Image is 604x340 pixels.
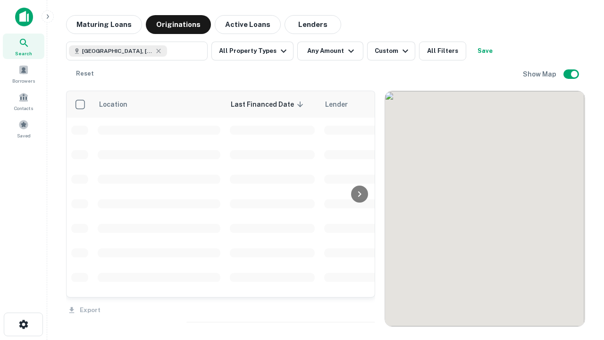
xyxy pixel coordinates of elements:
button: Reset [70,64,100,83]
span: Borrowers [12,77,35,85]
th: Lender [319,91,470,118]
th: Last Financed Date [225,91,319,118]
button: Originations [146,15,211,34]
span: Saved [17,132,31,139]
span: Lender [325,99,348,110]
div: Custom [375,45,411,57]
th: Location [93,91,225,118]
span: [GEOGRAPHIC_DATA], [GEOGRAPHIC_DATA] [82,47,153,55]
span: Last Financed Date [231,99,306,110]
button: Any Amount [297,42,363,60]
span: Contacts [14,104,33,112]
a: Borrowers [3,61,44,86]
button: All Filters [419,42,466,60]
span: Location [99,99,140,110]
div: 0 0 [385,91,585,326]
a: Contacts [3,88,44,114]
span: Search [15,50,32,57]
h6: Show Map [523,69,558,79]
img: capitalize-icon.png [15,8,33,26]
button: Lenders [285,15,341,34]
button: Active Loans [215,15,281,34]
button: Custom [367,42,415,60]
button: Save your search to get updates of matches that match your search criteria. [470,42,500,60]
button: Maturing Loans [66,15,142,34]
iframe: Chat Widget [557,234,604,280]
button: All Property Types [211,42,294,60]
a: Saved [3,116,44,141]
a: Search [3,34,44,59]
